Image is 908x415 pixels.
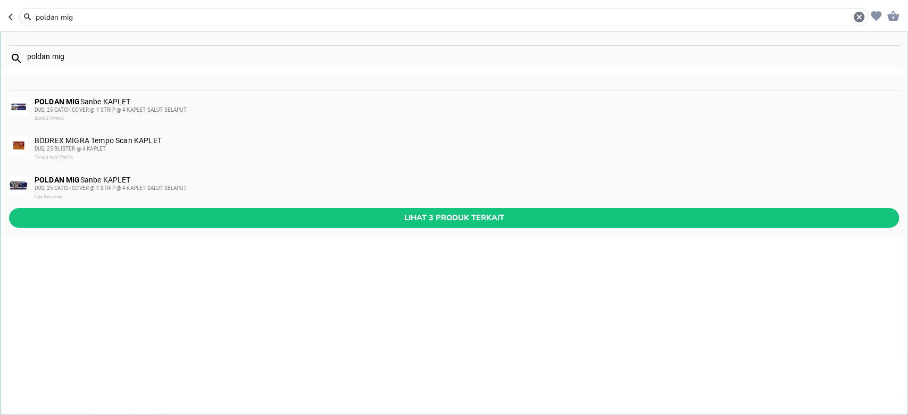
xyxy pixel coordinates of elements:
span: DUS, 25 CATCH COVER @ 1 STRIP @ 4 KAPLET SALUT SELAPUT [35,185,187,191]
button: Lihat 3 produk terkait [9,208,899,228]
span: Tempo Scan Pacific [35,155,73,160]
b: POLDAN MIG [35,176,80,184]
input: Cari 4000+ produk di sini [35,12,853,23]
span: DUS, 25 CATCH COVER @ 1 STRIP @ 4 KAPLET SALUT SELAPUT [35,107,187,113]
div: poldan mig [27,52,898,61]
div: BODREX MIGRA Tempo Scan KAPLET [35,136,898,162]
div: Sanbe KAPLET [35,176,898,201]
b: POLDAN MIG [35,97,80,106]
div: Sanbe KAPLET [35,97,898,123]
span: Caprifarmindo [35,194,63,199]
span: SANBE FARMA [35,116,64,121]
span: DUS, 25 BLISTER @ 4 KAPLET [35,146,106,152]
span: Lihat 3 produk terkait [18,211,890,225]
